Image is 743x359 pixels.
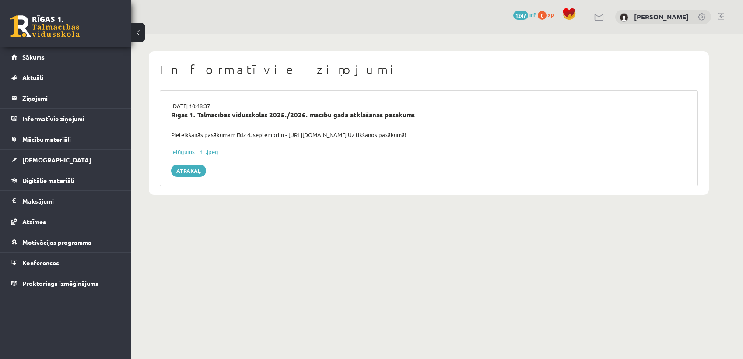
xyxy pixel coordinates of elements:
[538,11,558,18] a: 0 xp
[22,191,120,211] legend: Maksājumi
[11,170,120,190] a: Digitālie materiāli
[11,150,120,170] a: [DEMOGRAPHIC_DATA]
[513,11,536,18] a: 1247 mP
[22,109,120,129] legend: Informatīvie ziņojumi
[513,11,528,20] span: 1247
[634,12,689,21] a: [PERSON_NAME]
[22,279,98,287] span: Proktoringa izmēģinājums
[11,232,120,252] a: Motivācijas programma
[22,135,71,143] span: Mācību materiāli
[11,109,120,129] a: Informatīvie ziņojumi
[22,74,43,81] span: Aktuāli
[11,211,120,232] a: Atzīmes
[171,148,218,155] a: Ielūgums__1_.jpeg
[10,15,80,37] a: Rīgas 1. Tālmācības vidusskola
[11,129,120,149] a: Mācību materiāli
[22,238,91,246] span: Motivācijas programma
[620,13,628,22] img: Viktorija Ivanova
[22,259,59,267] span: Konferences
[11,88,120,108] a: Ziņojumi
[11,191,120,211] a: Maksājumi
[22,176,74,184] span: Digitālie materiāli
[22,53,45,61] span: Sākums
[11,253,120,273] a: Konferences
[22,88,120,108] legend: Ziņojumi
[171,165,206,177] a: Atpakaļ
[160,62,698,77] h1: Informatīvie ziņojumi
[22,218,46,225] span: Atzīmes
[22,156,91,164] span: [DEMOGRAPHIC_DATA]
[165,130,693,139] div: Pieteikšanās pasākumam līdz 4. septembrim - [URL][DOMAIN_NAME] Uz tikšanos pasākumā!
[171,110,687,120] div: Rīgas 1. Tālmācības vidusskolas 2025./2026. mācību gada atklāšanas pasākums
[11,273,120,293] a: Proktoringa izmēģinājums
[11,47,120,67] a: Sākums
[529,11,536,18] span: mP
[11,67,120,88] a: Aktuāli
[538,11,547,20] span: 0
[165,102,693,110] div: [DATE] 10:48:37
[548,11,554,18] span: xp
